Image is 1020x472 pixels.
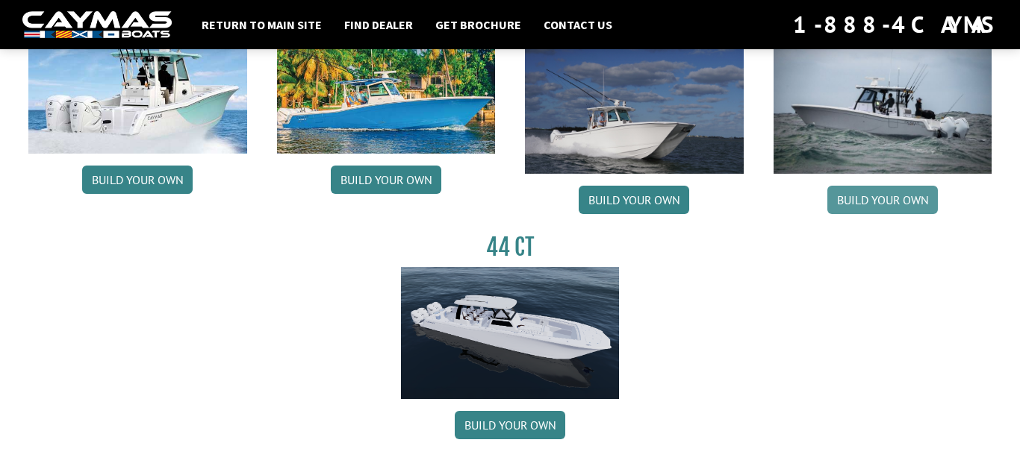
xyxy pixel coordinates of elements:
[331,166,441,194] a: Build your own
[428,15,529,34] a: Get Brochure
[28,28,247,154] img: 341CC-thumbjpg.jpg
[401,267,620,400] img: 44ct_background.png
[579,186,689,214] a: Build your own
[774,28,992,174] img: 30_CT_photo_shoot_for_caymas_connect.jpg
[277,28,496,154] img: 401CC_thumb.pg.jpg
[536,15,620,34] a: Contact Us
[793,8,998,41] div: 1-888-4CAYMAS
[22,11,172,39] img: white-logo-c9c8dbefe5ff5ceceb0f0178aa75bf4bb51f6bca0971e226c86eb53dfe498488.png
[827,186,938,214] a: Build your own
[401,233,620,261] h3: 44 CT
[82,166,193,194] a: Build your own
[194,15,329,34] a: Return to main site
[337,15,420,34] a: Find Dealer
[455,411,565,439] a: Build your own
[525,28,744,174] img: Caymas_34_CT_pic_1.jpg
